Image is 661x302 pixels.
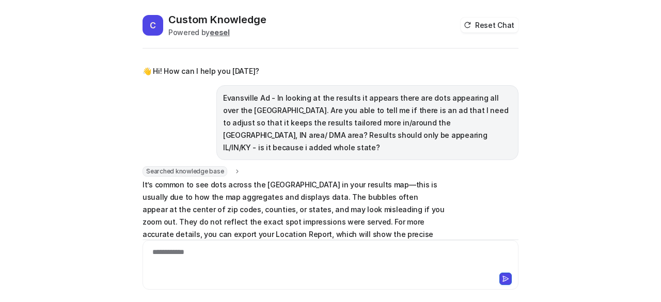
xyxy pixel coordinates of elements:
p: It’s common to see dots across the [GEOGRAPHIC_DATA] in your results map—this is usually due to h... [143,179,445,265]
button: Reset Chat [461,18,518,33]
p: 👋 Hi! How can I help you [DATE]? [143,65,259,77]
div: Powered by [168,27,266,38]
h2: Custom Knowledge [168,12,266,27]
span: C [143,15,163,36]
p: Evansville Ad - In looking at the results it appears there are dots appearing all over the [GEOGR... [223,92,512,154]
span: Searched knowledge base [143,166,227,177]
b: eesel [210,28,230,37]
